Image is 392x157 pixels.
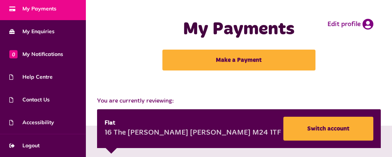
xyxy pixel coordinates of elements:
[121,19,357,40] h1: My Payments
[283,117,373,141] a: Switch account
[9,50,63,58] span: My Notifications
[9,50,18,58] span: 0
[105,128,281,139] div: 16 The [PERSON_NAME] [PERSON_NAME] M24 1TF
[105,119,281,128] div: Flat
[162,50,315,70] a: Make a Payment
[97,97,381,106] span: You are currently reviewing:
[9,96,50,104] span: Contact Us
[9,28,55,35] span: My Enquiries
[9,73,53,81] span: Help Centre
[9,119,54,126] span: Accessibility
[9,5,56,13] span: My Payments
[9,142,40,150] span: Logout
[327,19,373,30] a: Edit profile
